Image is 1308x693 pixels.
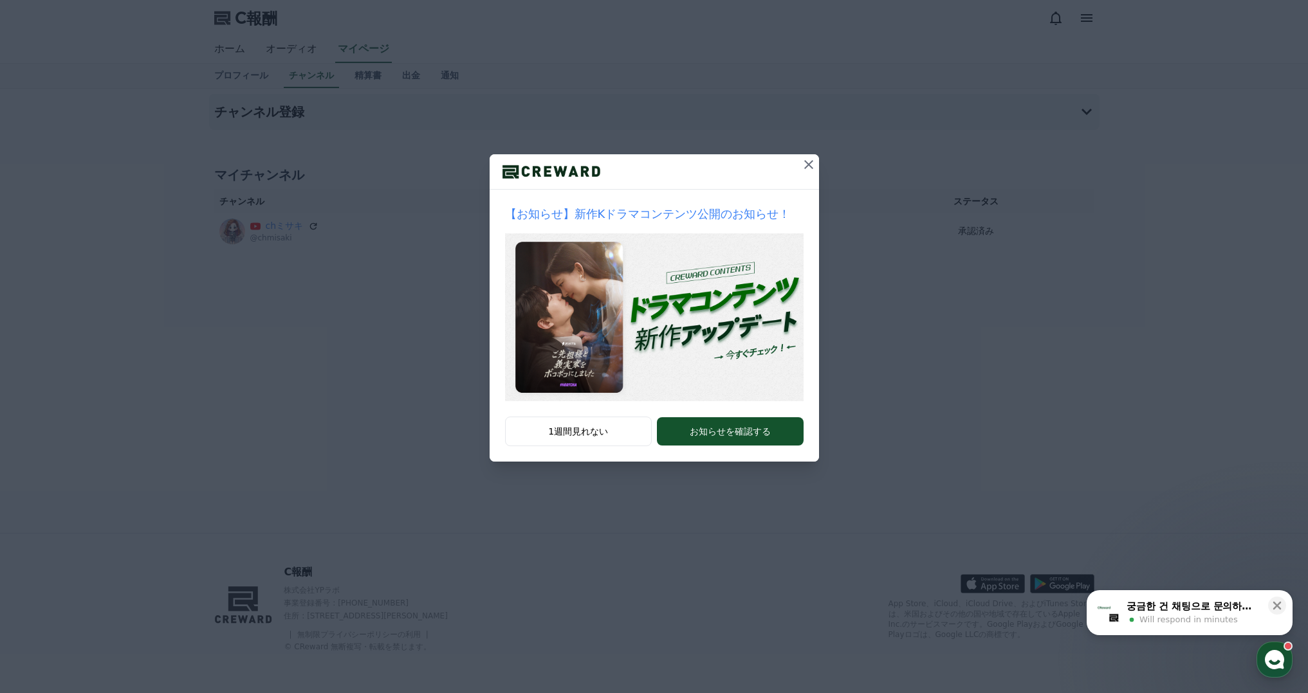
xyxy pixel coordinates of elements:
button: お知らせを確認する [657,417,803,446]
img: ロゴ [490,162,613,181]
button: 1週間見れない [505,417,652,446]
img: ポップアップサムネイル [505,233,804,401]
a: 【お知らせ】新作Kドラマコンテンツ公開のお知らせ！ [505,205,804,401]
font: お知らせを確認する [690,426,771,437]
font: 【お知らせ】新作Kドラマコンテンツ公開のお知らせ！ [505,207,791,221]
font: 1週間見れない [548,426,608,437]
